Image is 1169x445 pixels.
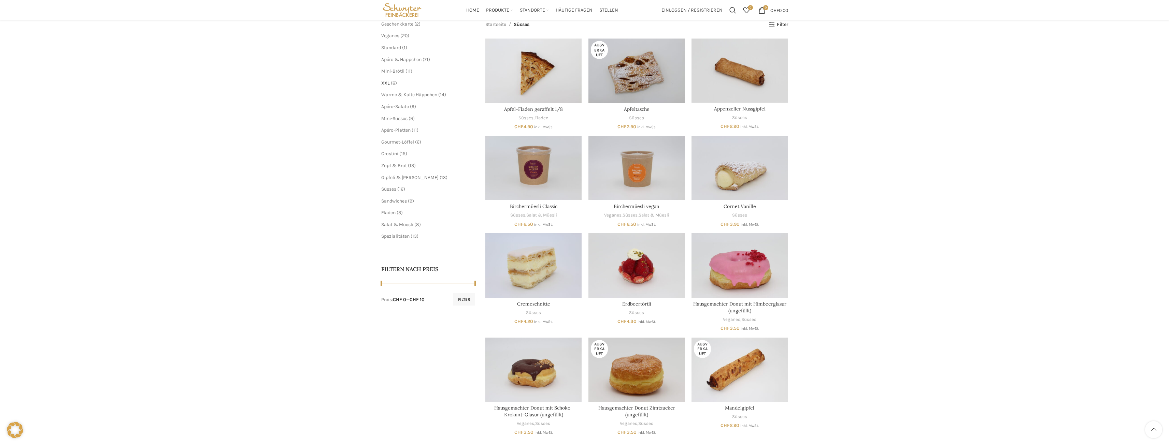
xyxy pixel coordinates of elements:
[381,92,437,98] span: Warme & Kalte Häppchen
[381,296,425,303] div: Preis: —
[402,33,408,39] span: 20
[410,297,425,302] span: CHF 10
[624,106,650,112] a: Apfeltasche
[407,68,411,74] span: 11
[534,115,548,121] a: Fladen
[604,212,622,219] a: Veganes
[466,7,479,14] span: Home
[591,340,608,358] span: Ausverkauft
[614,203,659,209] a: Birchermüesli vegan
[637,125,656,129] small: inkl. MwSt.
[381,21,413,27] a: Geschenkkarte
[381,163,407,168] a: Zopf & Brot
[534,222,553,227] small: inkl. MwSt.
[485,338,582,402] a: Hausgemachter Donut mit Schoko-Krokant-Glasur (ungefüllt)
[410,163,414,168] span: 13
[740,424,759,428] small: inkl. MwSt.
[721,221,740,227] bdi: 3.90
[721,325,740,331] bdi: 3.50
[740,124,759,129] small: inkl. MwSt.
[520,3,549,17] a: Standorte
[721,221,730,227] span: CHF
[381,139,414,145] a: Gourmet-Löffel
[381,68,404,74] a: Mini-Brötli
[514,221,524,227] span: CHF
[514,318,533,324] bdi: 4.20
[520,7,545,14] span: Standorte
[599,7,618,14] span: Stellen
[721,422,739,428] bdi: 2.90
[617,124,636,130] bdi: 2.90
[588,39,685,103] a: Apfeltasche
[692,136,788,200] a: Cornet Vanille
[517,301,550,307] a: Cremeschnitte
[514,318,524,324] span: CHF
[381,175,439,180] a: Gipfeli & [PERSON_NAME]
[453,293,475,306] button: Filter
[620,420,637,427] a: Veganes
[510,212,525,219] a: Süsses
[598,405,675,418] a: Hausgemachter Donut Zimtzucker (ungefüllt)
[381,116,408,121] a: Mini-Süsses
[639,212,669,219] a: Salat & Müesli
[1145,421,1162,438] a: Scroll to top button
[591,41,608,59] span: Ausverkauft
[692,338,788,402] a: Mandelgipfel
[494,405,573,418] a: Hausgemachter Donut mit Schoko-Krokant-Glasur (ungefüllt)
[514,221,533,227] bdi: 6.50
[416,21,419,27] span: 2
[741,316,756,323] a: Süsses
[485,136,582,200] a: Birchermüesli Classic
[732,212,747,219] a: Süsses
[514,429,524,435] span: CHF
[399,186,403,192] span: 16
[617,318,637,324] bdi: 4.30
[694,340,711,358] span: Ausverkauft
[412,233,417,239] span: 13
[517,420,534,427] a: Veganes
[658,3,726,17] a: Einloggen / Registrieren
[381,45,401,50] span: Standard
[485,233,582,297] a: Cremeschnitte
[622,301,651,307] a: Erdbeertörtli
[381,57,422,62] span: Apéro & Häppchen
[556,7,593,14] span: Häufige Fragen
[424,57,428,62] span: 71
[485,39,582,103] a: Apfel-Fladen geraffelt 1/8
[416,222,419,227] span: 8
[661,8,723,13] span: Einloggen / Registrieren
[588,420,685,427] div: ,
[381,233,410,239] span: Spezialitäten
[381,127,411,133] span: Apéro-Platten
[726,3,740,17] a: Suchen
[381,104,409,109] a: Apéro-Salate
[393,297,406,302] span: CHF 0
[638,320,656,324] small: inkl. MwSt.
[770,7,779,13] span: CHF
[410,116,413,121] span: 9
[692,316,788,323] div: ,
[486,3,513,17] a: Produkte
[381,7,423,13] a: Site logo
[485,420,582,427] div: ,
[588,136,685,200] a: Birchermüesli vegan
[588,212,685,219] div: , ,
[404,45,405,50] span: 1
[381,198,407,204] a: Sandwiches
[725,405,754,411] a: Mandelgipfel
[599,3,618,17] a: Stellen
[514,21,529,28] span: Süsses
[769,22,788,28] a: Filter
[381,265,475,273] h5: Filtern nach Preis
[514,124,524,130] span: CHF
[510,203,557,209] a: Birchermüesli Classic
[692,233,788,297] a: Hausgemachter Donut mit Himbeerglasur (ungefüllt)
[617,429,627,435] span: CHF
[755,3,792,17] a: 0 CHF0.00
